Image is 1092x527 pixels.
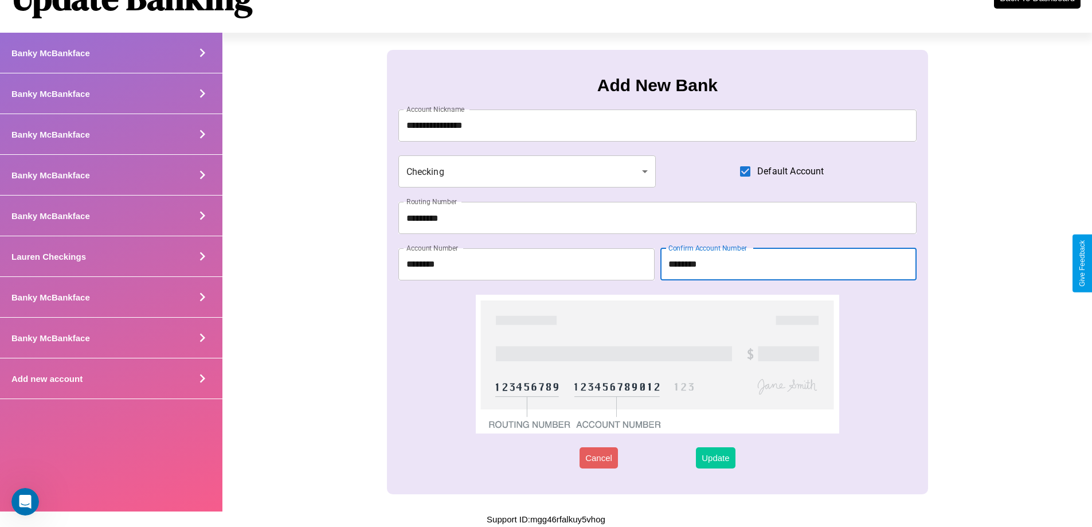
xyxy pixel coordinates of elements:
h4: Banky McBankface [11,333,90,343]
h4: Banky McBankface [11,211,90,221]
h4: Lauren Checkings [11,252,86,261]
img: check [476,295,839,434]
label: Routing Number [406,197,457,206]
div: Checking [398,155,656,188]
h4: Banky McBankface [11,89,90,99]
h4: Banky McBankface [11,292,90,302]
button: Update [696,447,735,469]
h4: Banky McBankface [11,170,90,180]
p: Support ID: mgg46rfalkuy5vhog [487,512,605,527]
button: Cancel [580,447,618,469]
h3: Add New Bank [597,76,718,95]
h4: Add new account [11,374,83,384]
div: Give Feedback [1078,240,1086,287]
iframe: Intercom live chat [11,488,39,516]
span: Default Account [757,165,824,178]
label: Account Nickname [406,104,465,114]
h4: Banky McBankface [11,130,90,139]
h4: Banky McBankface [11,48,90,58]
label: Account Number [406,243,458,253]
label: Confirm Account Number [668,243,747,253]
